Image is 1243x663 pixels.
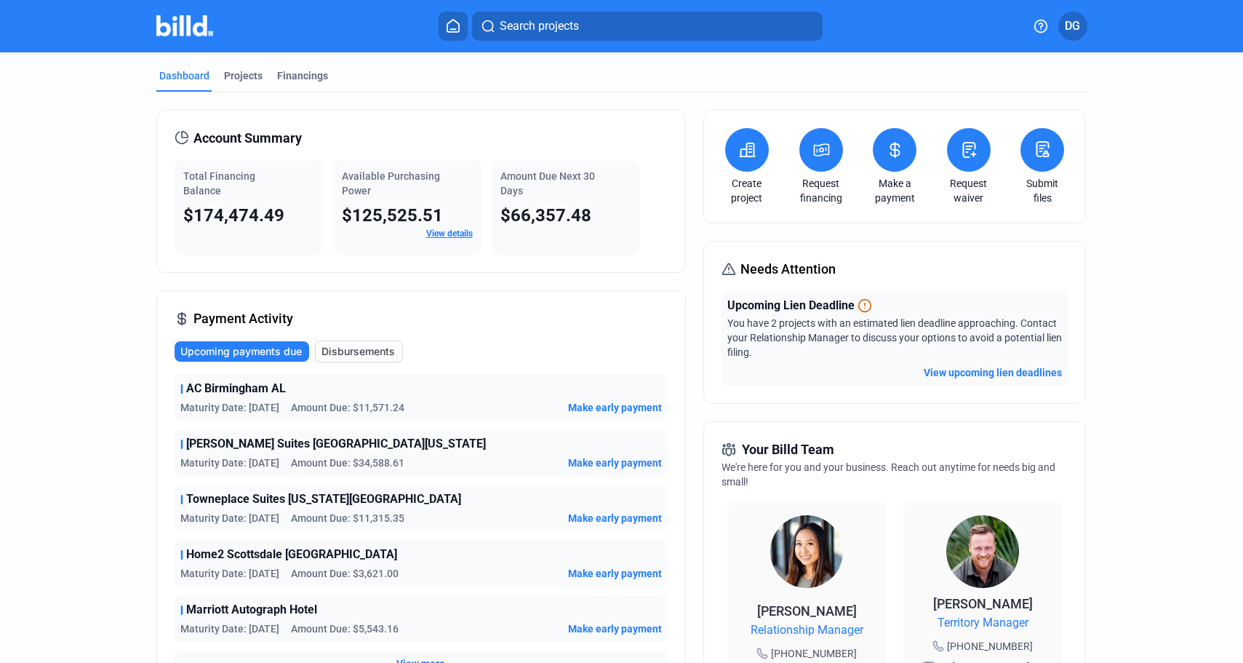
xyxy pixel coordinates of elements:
span: [PHONE_NUMBER] [771,646,857,661]
span: Amount Due: $34,588.61 [291,456,404,470]
a: Request financing [796,176,847,205]
span: [PERSON_NAME] [933,596,1033,611]
button: Make early payment [568,456,662,470]
span: Amount Due: $11,571.24 [291,400,404,415]
span: Amount Due: $11,315.35 [291,511,404,525]
a: Create project [722,176,772,205]
span: Account Summary [193,128,302,148]
span: $174,474.49 [183,205,284,226]
span: Upcoming Lien Deadline [727,297,855,314]
span: $125,525.51 [342,205,443,226]
span: Territory Manager [938,614,1028,632]
span: Maturity Date: [DATE] [180,622,279,636]
span: Relationship Manager [751,622,863,639]
button: Upcoming payments due [175,341,309,362]
span: Your Billd Team [742,440,834,460]
span: Amount Due: $3,621.00 [291,566,399,581]
button: Disbursements [315,341,403,362]
span: Needs Attention [740,259,836,279]
span: You have 2 projects with an estimated lien deadline approaching. Contact your Relationship Manage... [727,317,1062,358]
span: Disbursements [321,344,395,359]
span: DG [1065,17,1080,35]
span: Payment Activity [193,309,293,329]
button: Make early payment [568,566,662,581]
span: Search projects [500,17,579,35]
button: DG [1058,12,1087,41]
span: Marriott Autograph Hotel [186,601,317,619]
button: Make early payment [568,511,662,525]
div: Financings [277,68,328,83]
span: [PHONE_NUMBER] [947,639,1033,654]
img: Relationship Manager [770,515,843,588]
a: Make a payment [869,176,920,205]
span: [PERSON_NAME] Suites [GEOGRAPHIC_DATA][US_STATE] [186,435,486,453]
span: Total Financing Balance [183,170,255,196]
span: Towneplace Suites [US_STATE][GEOGRAPHIC_DATA] [186,491,461,508]
span: $66,357.48 [500,205,591,226]
span: We're here for you and your business. Reach out anytime for needs big and small! [722,461,1055,488]
span: Amount Due: $5,543.16 [291,622,399,636]
span: Home2 Scottsdale [GEOGRAPHIC_DATA] [186,546,397,563]
span: Upcoming payments due [180,344,302,359]
button: Search projects [472,12,823,41]
span: Maturity Date: [DATE] [180,456,279,470]
img: Billd Company Logo [156,15,214,36]
div: Dashboard [159,68,209,83]
span: AC Birmingham AL [186,380,286,397]
button: Make early payment [568,622,662,636]
span: Maturity Date: [DATE] [180,566,279,581]
a: Request waiver [943,176,994,205]
div: Projects [224,68,263,83]
button: View upcoming lien deadlines [924,365,1062,380]
a: Submit files [1017,176,1068,205]
span: Amount Due Next 30 Days [500,170,595,196]
img: Territory Manager [946,515,1019,588]
span: Maturity Date: [DATE] [180,400,279,415]
a: View details [426,229,473,239]
span: Available Purchasing Power [342,170,440,196]
button: Make early payment [568,400,662,415]
span: [PERSON_NAME] [757,603,857,619]
span: Maturity Date: [DATE] [180,511,279,525]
